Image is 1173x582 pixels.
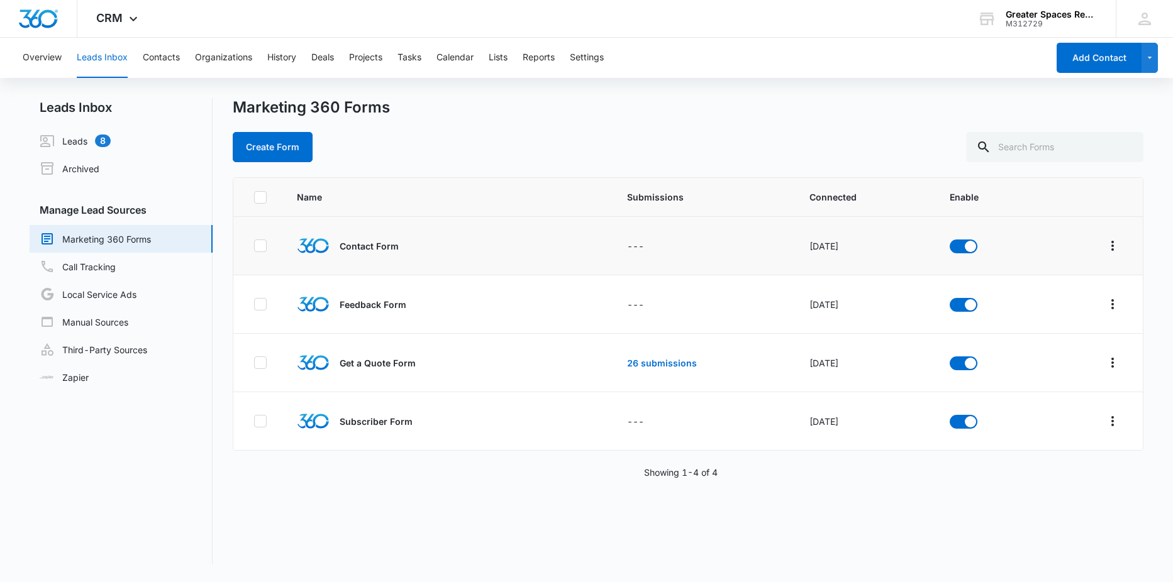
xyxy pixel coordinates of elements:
button: Settings [570,38,604,78]
p: Subscriber Form [340,415,413,428]
button: Contacts [143,38,180,78]
p: Contact Form [340,239,399,253]
div: [DATE] [809,239,920,253]
div: [DATE] [809,415,920,428]
button: Add Contact [1057,43,1142,73]
span: --- [627,299,644,310]
span: Submissions [627,190,779,204]
p: Get a Quote Form [340,356,416,370]
a: Manual Sources [40,314,128,329]
button: Lists [489,38,508,78]
button: Organizations [195,38,252,78]
p: Feedback Form [340,298,406,311]
a: Archived [40,161,99,176]
p: Showing 1-4 of 4 [644,466,718,479]
button: Reports [523,38,555,78]
div: account name [1006,9,1098,19]
a: Call Tracking [40,259,116,274]
div: account id [1006,19,1098,28]
button: Leads Inbox [77,38,128,78]
button: Overflow Menu [1103,411,1123,431]
button: Projects [349,38,382,78]
h2: Leads Inbox [30,98,213,117]
div: [DATE] [809,298,920,311]
span: --- [627,241,644,251]
button: Overflow Menu [1103,294,1123,314]
button: Calendar [436,38,474,78]
button: Overflow Menu [1103,236,1123,256]
button: Tasks [397,38,421,78]
button: Overview [23,38,62,78]
a: 26 submissions [627,358,697,368]
button: History [267,38,296,78]
a: Marketing 360 Forms [40,231,151,246]
span: --- [627,416,644,427]
input: Search Forms [966,132,1143,162]
span: CRM [96,11,123,25]
a: Third-Party Sources [40,342,147,357]
button: Create Form [233,132,313,162]
h1: Marketing 360 Forms [233,98,390,117]
span: Connected [809,190,920,204]
a: Local Service Ads [40,287,136,302]
a: Zapier [40,371,89,384]
button: Deals [311,38,334,78]
div: [DATE] [809,356,920,370]
button: Overflow Menu [1103,353,1123,373]
h3: Manage Lead Sources [30,202,213,217]
a: Leads8 [40,133,111,148]
span: Name [297,190,538,204]
span: Enable [950,190,1027,204]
